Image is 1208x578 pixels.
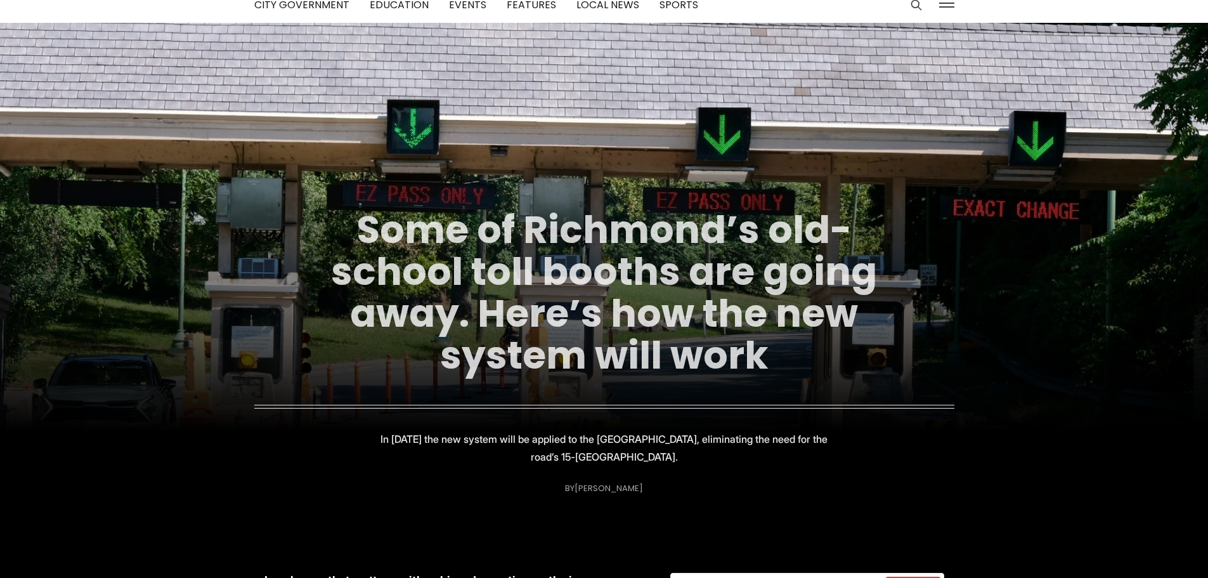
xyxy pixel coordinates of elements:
p: In [DATE] the new system will be applied to the [GEOGRAPHIC_DATA], eliminating the need for the r... [379,430,830,466]
a: [PERSON_NAME] [575,482,643,494]
div: By [565,483,643,493]
a: Some of Richmond’s old-school toll booths are going away. Here’s how the new system will work [331,203,877,382]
